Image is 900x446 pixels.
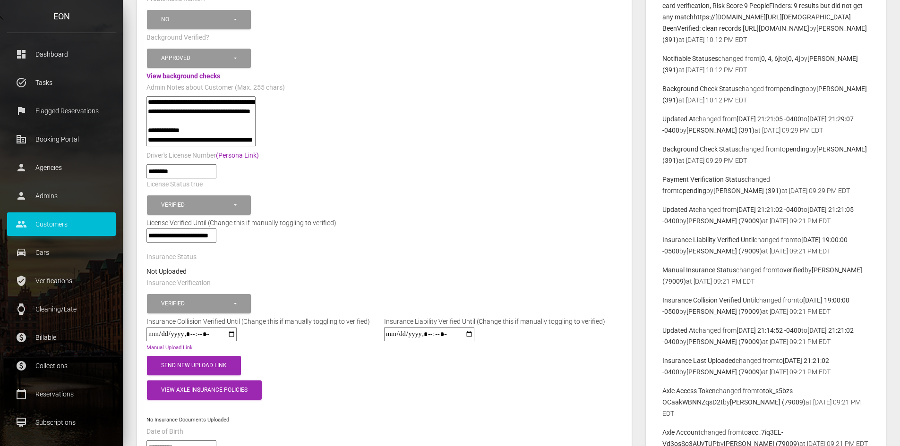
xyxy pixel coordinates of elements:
[146,268,187,275] strong: Not Uploaded
[786,55,800,62] b: [0, 4]
[146,278,211,288] label: Insurance Verification
[662,387,716,395] b: Axle Access Token
[139,217,629,228] div: License Verified Until (Change this if manually toggling to verified)
[737,327,801,334] b: [DATE] 21:14:52 -0400
[14,160,109,175] p: Agencies
[780,85,803,93] b: pending
[146,33,209,42] label: Background Verified?
[662,53,869,76] p: changed from to by at [DATE] 10:12 PM EDT
[14,217,109,231] p: Customers
[146,83,285,93] label: Admin Notes about Customer (Max. 255 chars)
[737,206,801,213] b: [DATE] 21:21:02 -0400
[686,217,762,225] b: [PERSON_NAME] (79009)
[730,398,806,406] b: [PERSON_NAME] (79009)
[662,174,869,196] p: changed from to by at [DATE] 09:29 PM EDT
[7,212,116,236] a: people Customers
[662,234,869,257] p: changed from to by at [DATE] 09:21 PM EDT
[14,359,109,373] p: Collections
[662,113,869,136] p: changed from to by at [DATE] 09:29 PM EDT
[161,300,232,308] div: Verified
[14,104,109,118] p: Flagged Reservations
[686,308,762,315] b: [PERSON_NAME] (79009)
[7,127,116,151] a: corporate_fare Booking Portal
[686,247,762,255] b: [PERSON_NAME] (79009)
[147,10,251,29] button: No
[662,143,869,166] p: changed from to by at [DATE] 09:29 PM EDT
[686,126,754,134] b: [PERSON_NAME] (391)
[662,204,869,227] p: changed from to by at [DATE] 09:21 PM EDT
[14,274,109,288] p: Verifications
[662,176,745,183] b: Payment Verification Status
[662,55,718,62] b: Notifiable Statuses
[662,296,756,304] b: Insurance Collision Verified Until
[216,151,259,159] a: (Persona Link)
[146,252,197,262] label: Insurance Status
[14,415,109,429] p: Subscriptions
[686,338,762,345] b: [PERSON_NAME] (79009)
[161,201,232,209] div: Verified
[161,54,232,62] div: Approved
[161,16,232,24] div: No
[146,417,229,423] small: No Insurance Documents Uploaded
[662,83,869,106] p: changed from to by at [DATE] 10:12 PM EDT
[7,354,116,378] a: paid Collections
[146,345,193,351] a: Manual Upload Link
[713,187,781,194] b: [PERSON_NAME] (391)
[686,368,762,376] b: [PERSON_NAME] (79009)
[147,356,241,375] button: Send New Upload Link
[14,47,109,61] p: Dashboard
[662,266,736,274] b: Manual Insurance Status
[14,302,109,316] p: Cleaning/Late
[786,145,809,153] b: pending
[146,180,203,189] label: License Status true
[7,269,116,293] a: verified_user Verifications
[147,195,251,215] button: Verified
[7,297,116,321] a: watch Cleaning/Late
[662,206,695,213] b: Updated At
[662,115,695,123] b: Updated At
[662,236,754,244] b: Insurance Liability Verified Until
[14,387,109,401] p: Reservations
[759,55,780,62] b: [0, 4, 6]
[14,330,109,345] p: Billable
[147,380,262,400] button: View Axle Insurance Policies
[662,295,869,317] p: changed from to by at [DATE] 09:21 PM EDT
[147,294,251,313] button: Verified
[146,72,220,80] a: View background checks
[783,266,805,274] b: verified
[662,325,869,347] p: changed from to by at [DATE] 09:21 PM EDT
[7,184,116,208] a: person Admins
[737,115,801,123] b: [DATE] 21:21:05 -0400
[146,427,183,437] label: Date of Birth
[14,76,109,90] p: Tasks
[7,42,116,66] a: dashboard Dashboard
[14,245,109,260] p: Cars
[14,132,109,146] p: Booking Portal
[7,156,116,179] a: person Agencies
[662,145,738,153] b: Background Check Status
[662,357,736,364] b: Insurance Last Uploaded
[7,241,116,264] a: drive_eta Cars
[7,382,116,406] a: calendar_today Reservations
[662,355,869,378] p: changed from to by at [DATE] 09:21 PM EDT
[139,316,377,327] div: Insurance Collision Verified Until (Change this if manually toggling to verified)
[377,316,612,327] div: Insurance Liability Verified Until (Change this if manually toggling to verified)
[14,189,109,203] p: Admins
[7,71,116,94] a: task_alt Tasks
[662,264,869,287] p: changed from to by at [DATE] 09:21 PM EDT
[662,385,869,419] p: changed from to by at [DATE] 09:21 PM EDT
[7,411,116,434] a: card_membership Subscriptions
[662,85,738,93] b: Background Check Status
[662,429,701,436] b: Axle Account
[7,99,116,123] a: flag Flagged Reservations
[146,151,259,160] label: Driver's License Number
[662,327,695,334] b: Updated At
[683,187,706,194] b: pending
[147,49,251,68] button: Approved
[7,326,116,349] a: paid Billable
